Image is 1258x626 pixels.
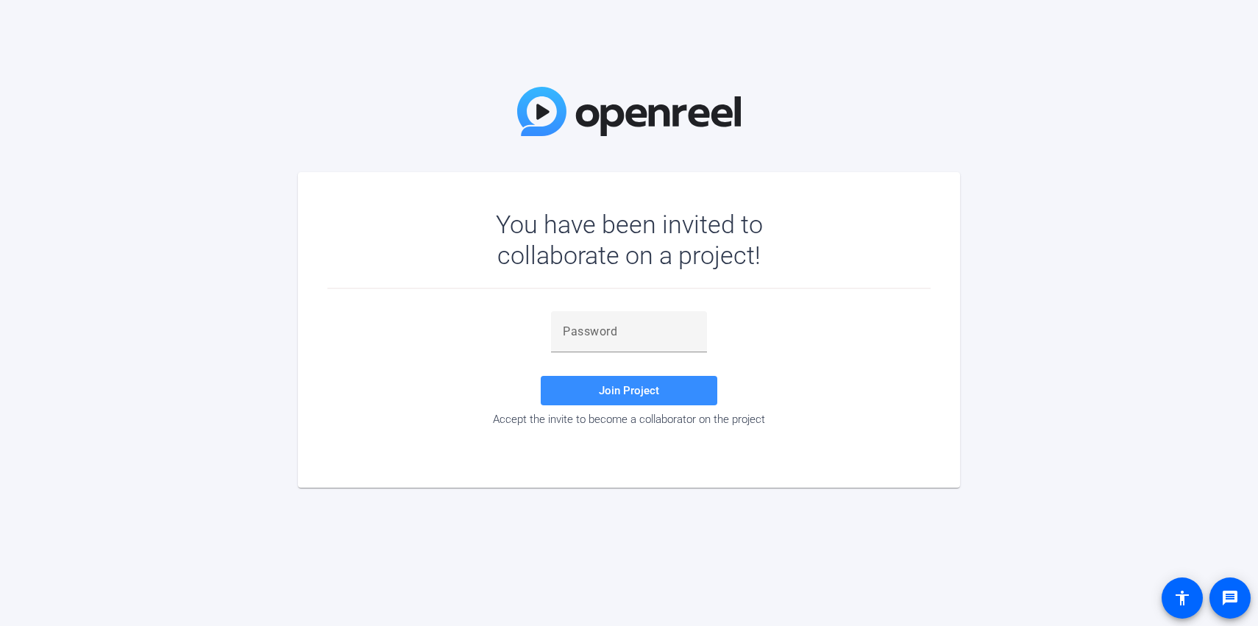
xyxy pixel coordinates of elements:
[453,209,806,271] div: You have been invited to collaborate on a project!
[563,323,695,341] input: Password
[517,87,741,136] img: OpenReel Logo
[541,376,717,405] button: Join Project
[1173,589,1191,607] mat-icon: accessibility
[1221,589,1239,607] mat-icon: message
[327,413,931,426] div: Accept the invite to become a collaborator on the project
[599,384,659,397] span: Join Project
